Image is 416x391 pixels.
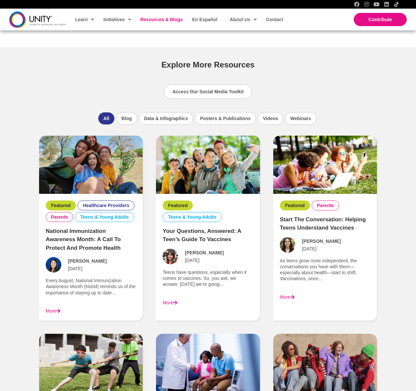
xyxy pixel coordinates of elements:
[46,228,121,251] a: National Immunization Awareness Month: A Call to Protect and Promote Health
[280,258,370,282] p: As teens grow more independent, the conversations you have with them—especially about health—star...
[394,2,399,7] a: TikTok
[80,214,129,220] a: Teens & Young Adults
[161,60,254,69] span: Explore More Resources
[374,2,379,7] a: YouTube
[163,228,241,243] a: Your Questions, Answered: A Teen’s Guide to Vaccines
[46,308,60,314] a: More
[192,17,217,22] span: En Español
[273,360,377,365] a: Protecting Women’s Health: The Power of HPV Prevention
[280,237,295,253] img: Avatar photo
[195,112,256,125] li: Posters & Publications
[317,202,334,208] a: Parents
[163,249,178,264] img: Avatar photo
[285,202,305,208] a: Featured
[46,257,61,273] img: Avatar photo
[51,202,71,208] a: Featured
[354,13,407,26] a: Contribute
[302,238,341,244] span: [PERSON_NAME]
[9,11,66,27] img: unity-logo-dark
[280,294,294,300] a: More
[285,112,316,125] li: Webinars
[354,2,359,7] a: Facebook
[140,17,183,22] span: Resources & Blogs
[263,12,286,27] a: Contact
[156,161,260,167] a: Your Questions, Answered: A Teen’s Guide to Vaccines
[185,257,199,263] span: [DATE]
[185,250,224,256] span: [PERSON_NAME]
[384,2,389,7] a: LinkedIn
[302,246,317,252] span: [DATE]
[280,216,366,231] a: Start the Conversation: Helping Teens Understand Vaccines
[139,112,193,125] li: Data & Infographics
[68,266,82,272] span: [DATE]
[137,12,185,27] a: Resources & Blogs
[266,17,283,22] span: Contact
[230,15,257,24] span: About Us
[369,17,392,22] span: Contribute
[163,269,253,287] p: Teens have questions, especially when it comes to vaccines. So, you ask, we answer. [DATE] we’re ...
[168,214,217,220] a: Teens & Young Adults
[39,161,143,167] a: National Immunization Awareness Month: A Call to Protect and Promote Health
[227,12,259,27] a: About Us
[98,112,115,125] li: All
[116,112,137,125] li: Blog
[273,161,377,167] a: Start the Conversation: Helping Teens Understand Vaccines
[189,12,220,27] a: En Español
[103,15,131,24] span: Initiatives
[46,278,136,296] p: Every August, National Immunization Awareness Month (NIAM) reminds us of the importance of stayin...
[75,15,94,24] span: Learn
[51,214,68,220] a: Parents
[39,360,143,365] a: Men’s Health Month Spotlight: The Critical Importance of the HPV Vaccine for Boys
[172,89,243,94] span: Access Our Social Media Toolkit
[163,300,177,305] a: More
[156,360,260,365] a: Your Vaccine Roadmap: A Guide for People with Weakened Immune Systems
[83,202,129,208] a: Healthcare Providers
[168,202,187,208] a: Featured
[364,2,369,7] a: Instagram
[68,258,107,264] span: [PERSON_NAME]
[258,112,284,125] li: Videos
[164,84,252,99] a: Access Our Social Media Toolkit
